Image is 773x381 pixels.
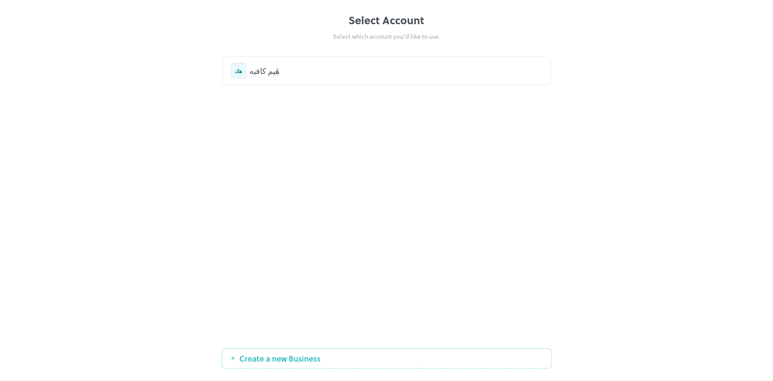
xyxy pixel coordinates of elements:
[235,354,325,363] span: Create a new Business
[250,65,542,77] div: هَيم كافيه
[222,32,552,41] div: Select which account you’d like to use.
[222,348,552,369] button: Create a new Business
[222,12,552,28] div: Select Account
[231,63,246,78] div: هك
